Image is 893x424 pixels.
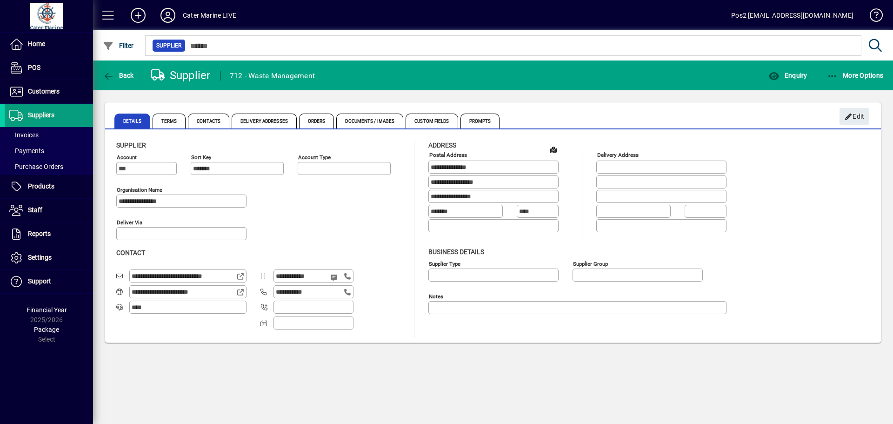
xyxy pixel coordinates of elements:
[114,114,150,128] span: Details
[429,260,460,267] mat-label: Supplier type
[151,68,211,83] div: Supplier
[28,111,54,119] span: Suppliers
[9,147,44,155] span: Payments
[183,8,236,23] div: Cater Marine LIVE
[117,154,137,161] mat-label: Account
[827,72,884,79] span: More Options
[460,114,500,128] span: Prompts
[731,8,853,23] div: Pos2 [EMAIL_ADDRESS][DOMAIN_NAME]
[153,7,183,24] button: Profile
[5,127,93,143] a: Invoices
[840,108,869,125] button: Edit
[28,230,51,237] span: Reports
[28,206,42,214] span: Staff
[324,266,346,289] button: Send SMS
[546,142,561,157] a: View on map
[28,254,52,261] span: Settings
[336,114,403,128] span: Documents / Images
[93,67,144,84] app-page-header-button: Back
[34,326,59,333] span: Package
[428,141,456,149] span: Address
[100,37,136,54] button: Filter
[429,293,443,299] mat-label: Notes
[28,64,40,71] span: POS
[28,182,54,190] span: Products
[156,41,181,50] span: Supplier
[27,306,67,314] span: Financial Year
[5,175,93,198] a: Products
[153,114,186,128] span: Terms
[406,114,458,128] span: Custom Fields
[117,219,142,226] mat-label: Deliver via
[103,72,134,79] span: Back
[5,159,93,175] a: Purchase Orders
[845,109,865,124] span: Edit
[573,260,608,267] mat-label: Supplier group
[188,114,229,128] span: Contacts
[5,222,93,246] a: Reports
[191,154,211,161] mat-label: Sort key
[232,114,297,128] span: Delivery Addresses
[5,33,93,56] a: Home
[5,56,93,80] a: POS
[768,72,807,79] span: Enquiry
[28,87,60,95] span: Customers
[28,277,51,285] span: Support
[428,248,484,256] span: Business details
[5,246,93,269] a: Settings
[299,114,334,128] span: Orders
[230,68,315,83] div: 712 - Waste Management
[116,249,145,256] span: Contact
[825,67,886,84] button: More Options
[117,187,162,193] mat-label: Organisation name
[100,67,136,84] button: Back
[28,40,45,47] span: Home
[9,163,63,170] span: Purchase Orders
[123,7,153,24] button: Add
[116,141,146,149] span: Supplier
[5,270,93,293] a: Support
[863,2,881,32] a: Knowledge Base
[9,131,39,139] span: Invoices
[5,80,93,103] a: Customers
[298,154,331,161] mat-label: Account Type
[103,42,134,49] span: Filter
[5,143,93,159] a: Payments
[766,67,809,84] button: Enquiry
[5,199,93,222] a: Staff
